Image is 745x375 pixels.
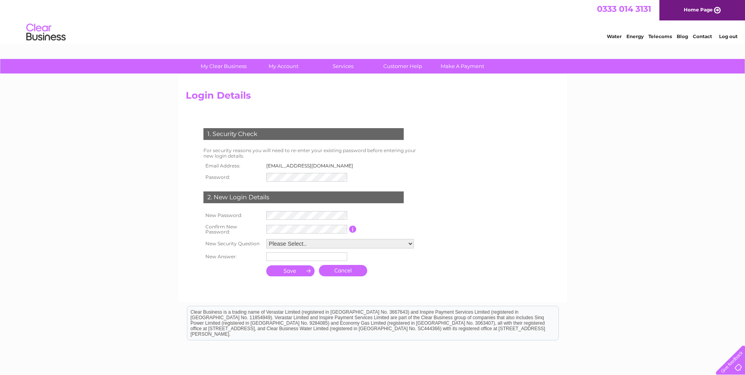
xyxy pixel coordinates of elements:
[186,90,560,105] h2: Login Details
[266,265,315,276] input: Submit
[201,171,264,184] th: Password:
[201,209,264,222] th: New Password:
[203,191,404,203] div: 2. New Login Details
[201,146,425,161] td: For security reasons you will need to re-enter your existing password before entering your new lo...
[370,59,435,74] a: Customer Help
[201,237,264,250] th: New Security Question
[607,33,622,39] a: Water
[648,33,672,39] a: Telecoms
[201,222,264,237] th: Confirm New Password:
[264,161,360,171] td: [EMAIL_ADDRESS][DOMAIN_NAME]
[349,226,357,233] input: Information
[719,33,738,39] a: Log out
[187,4,558,38] div: Clear Business is a trading name of Verastar Limited (registered in [GEOGRAPHIC_DATA] No. 3667643...
[251,59,316,74] a: My Account
[201,161,264,171] th: Email Address:
[203,128,404,140] div: 1. Security Check
[201,250,264,263] th: New Answer:
[597,4,651,14] a: 0333 014 3131
[319,265,367,276] a: Cancel
[430,59,495,74] a: Make A Payment
[693,33,712,39] a: Contact
[626,33,644,39] a: Energy
[26,20,66,44] img: logo.png
[311,59,375,74] a: Services
[191,59,256,74] a: My Clear Business
[677,33,688,39] a: Blog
